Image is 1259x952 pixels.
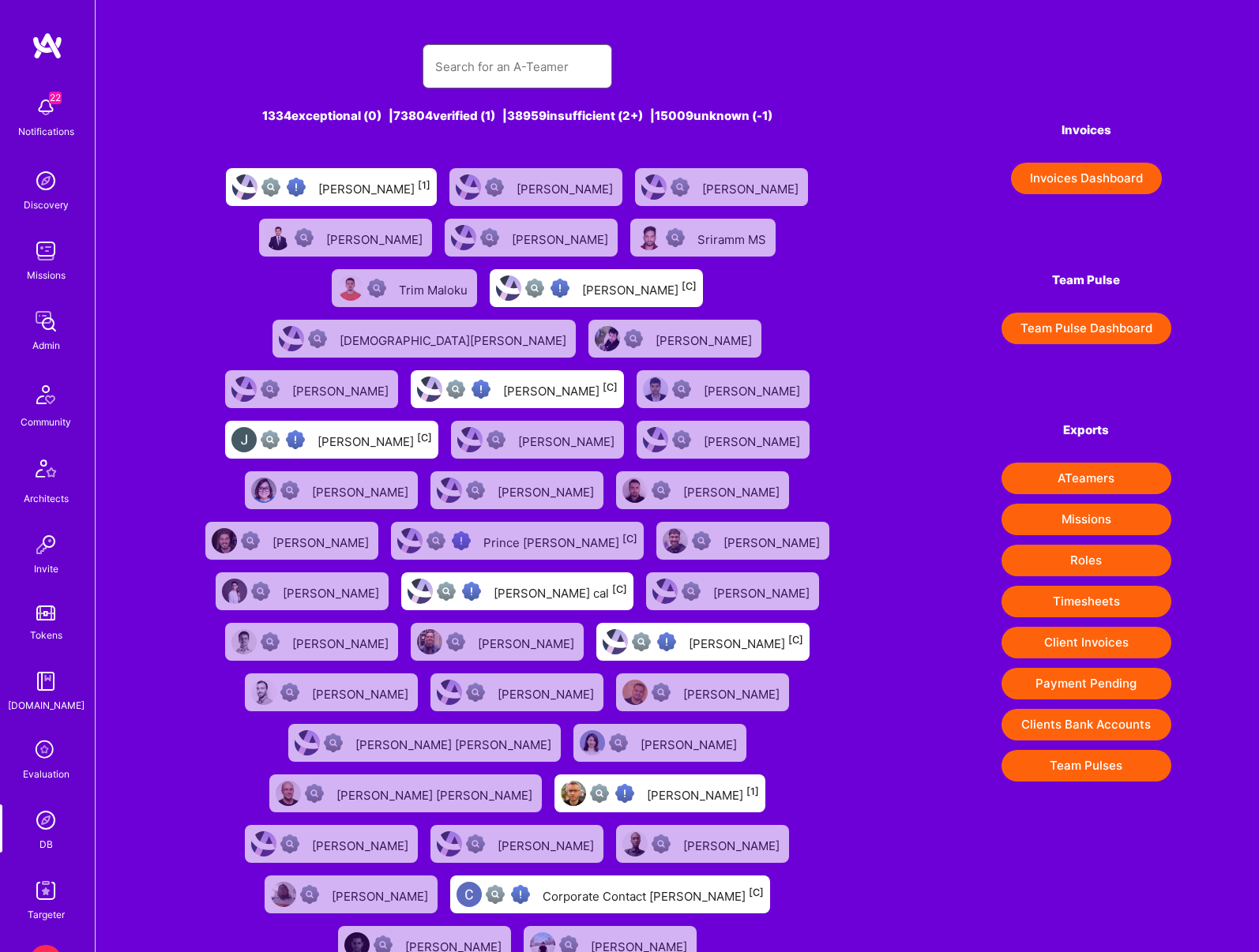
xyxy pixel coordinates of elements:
a: User AvatarNot Scrubbed[PERSON_NAME] [424,819,610,869]
img: Not Scrubbed [666,228,685,247]
a: User AvatarNot ScrubbedTrim Maloku [325,263,483,313]
img: discovery [30,165,62,197]
button: Clients Bank Accounts [1002,709,1171,740]
img: User Avatar [417,629,442,654]
sup: [C] [788,634,803,646]
div: [DOMAIN_NAME] [8,697,85,714]
div: [PERSON_NAME] [478,632,577,652]
img: Not Scrubbed [624,329,643,348]
a: User AvatarNot Scrubbed[PERSON_NAME] [443,162,629,212]
img: User Avatar [397,528,423,553]
img: Not Scrubbed [367,279,386,298]
a: User AvatarNot Scrubbed[PERSON_NAME] [PERSON_NAME] [282,718,567,768]
div: Tokens [30,627,62,643]
a: User AvatarNot fully vettedHigh Potential UserPrince [PERSON_NAME][C] [385,515,650,566]
a: User AvatarNot fully vettedHigh Potential User[PERSON_NAME][1] [548,768,772,819]
div: [PERSON_NAME] [326,227,426,248]
img: Invite [30,529,62,560]
div: [PERSON_NAME] [704,379,803,399]
img: guide book [30,665,62,697]
div: [PERSON_NAME] [292,632,392,652]
img: Not fully vetted [261,178,280,197]
img: High Potential User [511,885,530,904]
img: User Avatar [641,174,667,200]
sup: [C] [749,886,764,898]
a: User AvatarNot Scrubbed[PERSON_NAME] [199,515,385,566]
div: Invite [34,560,58,577]
img: User Avatar [231,427,257,452]
img: User Avatar [457,427,483,452]
img: User Avatar [279,326,304,351]
i: icon SelectionTeam [31,736,61,766]
img: Not Scrubbed [295,228,314,247]
img: User Avatar [231,377,257,402]
img: High Potential User [287,178,306,197]
img: User Avatar [595,326,620,351]
img: User Avatar [496,275,521,301]
div: [PERSON_NAME] [312,682,412,703]
img: Not Scrubbed [251,582,270,601]
img: Not fully vetted [446,380,465,399]
button: Team Pulses [1002,750,1171,781]
img: Not Scrubbed [466,481,485,500]
img: User Avatar [437,478,462,503]
img: User Avatar [643,427,668,452]
img: User Avatar [652,579,678,604]
a: User AvatarNot fully vettedHigh Potential User[PERSON_NAME] cal[C] [395,566,640,617]
img: Not Scrubbed [261,632,280,651]
img: Not fully vetted [486,885,505,904]
img: User Avatar [451,225,476,250]
img: bell [30,92,62,123]
a: User AvatarNot Scrubbed[PERSON_NAME] [640,566,825,617]
img: User Avatar [457,882,482,907]
img: High Potential User [472,380,490,399]
button: Roles [1002,545,1171,576]
img: High Potential User [657,632,676,651]
img: User Avatar [561,781,586,806]
sup: [1] [746,785,759,797]
img: Not Scrubbed [241,531,260,550]
img: Not fully vetted [632,632,651,651]
div: Sriramm MS [697,227,769,248]
button: Team Pulse Dashboard [1002,313,1171,344]
img: Admin Search [30,804,62,836]
img: Not Scrubbed [609,733,628,752]
div: Trim Maloku [399,278,471,298]
div: Evaluation [23,766,70,782]
img: User Avatar [222,579,247,604]
img: Not Scrubbed [280,834,299,853]
h4: Team Pulse [1002,273,1171,287]
a: User AvatarNot Scrubbed[PERSON_NAME] [610,819,795,869]
sup: [C] [417,432,432,444]
img: User Avatar [663,528,688,553]
div: [PERSON_NAME] [272,530,372,551]
h4: Exports [1002,423,1171,437]
img: Not Scrubbed [446,632,465,651]
a: User AvatarNot Scrubbed[PERSON_NAME] [610,465,795,515]
img: Not Scrubbed [261,380,280,399]
div: [PERSON_NAME] [713,581,813,602]
span: 22 [49,92,62,104]
img: High Potential User [286,430,305,449]
img: Not Scrubbed [652,834,671,853]
div: [PERSON_NAME] [683,682,783,703]
div: [PERSON_NAME] [689,632,803,652]
img: User Avatar [231,629,257,654]
img: User Avatar [622,478,648,503]
img: User Avatar [408,579,433,604]
div: [PERSON_NAME] [PERSON_NAME] [336,783,536,804]
img: Not Scrubbed [466,834,485,853]
button: Client Invoices [1002,627,1171,658]
div: [PERSON_NAME] [517,177,616,197]
img: Not fully vetted [261,430,280,449]
img: Not fully vetted [427,531,445,550]
div: [PERSON_NAME] cal [494,581,627,602]
div: Notifications [18,123,74,140]
a: Invoices Dashboard [1002,163,1171,194]
div: [PERSON_NAME] [312,480,412,500]
sup: [C] [622,533,637,545]
img: Not Scrubbed [682,582,701,601]
a: User AvatarNot Scrubbed[PERSON_NAME] [445,414,630,465]
div: [PERSON_NAME] [292,379,392,399]
div: [DEMOGRAPHIC_DATA][PERSON_NAME] [340,328,569,349]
